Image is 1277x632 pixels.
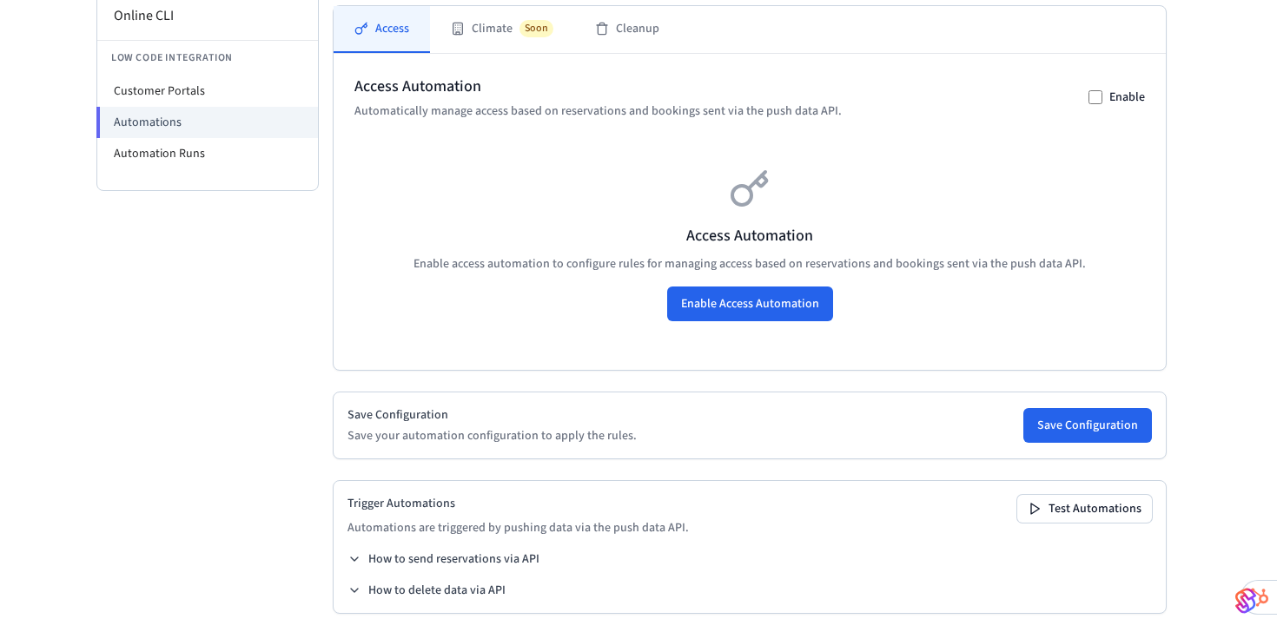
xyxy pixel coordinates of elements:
button: How to send reservations via API [347,550,539,568]
span: Soon [519,20,553,37]
button: ClimateSoon [430,6,574,53]
li: Automations [96,107,318,138]
p: Enable access automation to configure rules for managing access based on reservations and booking... [354,255,1145,273]
button: Cleanup [574,6,680,53]
p: Save your automation configuration to apply the rules. [347,427,637,444]
label: Enable [1109,89,1145,106]
li: Automation Runs [97,138,318,169]
button: Enable Access Automation [667,286,833,321]
h2: Trigger Automations [347,495,689,512]
button: How to delete data via API [347,582,506,599]
p: Automatically manage access based on reservations and bookings sent via the push data API. [354,102,842,120]
li: Low Code Integration [97,40,318,76]
p: Automations are triggered by pushing data via the push data API. [347,519,689,537]
button: Test Automations [1017,495,1152,523]
h2: Access Automation [354,75,842,99]
button: Access [334,6,430,53]
h2: Save Configuration [347,406,637,424]
h3: Access Automation [354,224,1145,248]
img: SeamLogoGradient.69752ec5.svg [1235,587,1256,615]
button: Save Configuration [1023,408,1152,443]
li: Customer Portals [97,76,318,107]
